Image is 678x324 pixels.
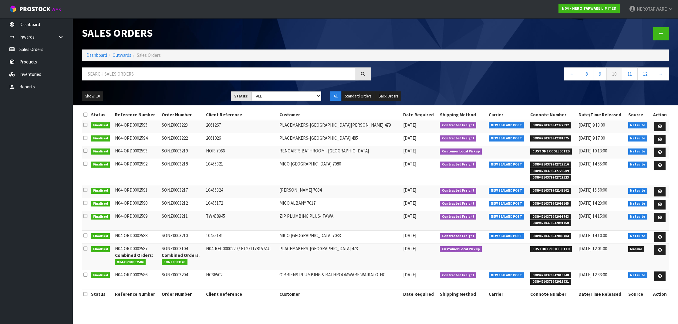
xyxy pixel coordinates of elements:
[489,122,524,128] span: NEW ZEALAND POST
[529,110,577,120] th: Connote Number
[440,148,482,155] span: Customer Local Pickup
[440,272,477,278] span: Contracted Freight
[278,244,402,270] td: PLACEMAKERS-[GEOGRAPHIC_DATA] 473
[622,67,638,80] a: 11
[530,220,571,226] span: 00894210379942091750
[113,270,160,289] td: N04-ORD0002586
[440,135,477,142] span: Contracted Freight
[530,279,571,285] span: 00894210379942018931
[578,122,605,128] span: [DATE] 9:13:00
[637,67,653,80] a: 12
[627,289,651,299] th: Source
[19,5,50,13] span: ProStock
[653,67,669,80] a: →
[113,231,160,244] td: N04-ORD0002588
[577,289,627,299] th: Date/Time Released
[113,120,160,133] td: N04-ORD0002595
[403,246,416,251] span: [DATE]
[278,133,402,146] td: PLACEMAKERS-[GEOGRAPHIC_DATA] 485
[204,231,278,244] td: 10455141
[440,246,482,252] span: Customer Local Pickup
[578,272,607,278] span: [DATE] 12:33:00
[91,214,110,220] span: Finalised
[530,168,571,174] span: 00894210379942729509
[204,133,278,146] td: 2061026
[440,162,477,168] span: Contracted Freight
[530,148,572,155] span: CUSTOMER COLLECTED
[628,272,648,278] span: Netsuite
[160,289,204,299] th: Order Number
[489,135,524,142] span: NEW ZEALAND POST
[91,272,110,278] span: Finalised
[160,198,204,211] td: SONZ0003212
[160,133,204,146] td: SONZ0003222
[530,162,571,168] span: 00894210379942729516
[628,214,648,220] span: Netsuite
[580,67,593,80] a: 8
[440,233,477,239] span: Contracted Freight
[204,198,278,211] td: 10455172
[489,233,524,239] span: NEW ZEALAND POST
[628,246,644,252] span: Manual
[89,289,113,299] th: Status
[530,233,571,239] span: 00894210379942088484
[440,188,477,194] span: Contracted Freight
[160,159,204,185] td: SONZ0003218
[204,289,278,299] th: Client Reference
[82,67,355,80] input: Search sales orders
[530,122,571,128] span: 00894210379942377892
[440,214,477,220] span: Contracted Freight
[278,120,402,133] td: PLACEMAKERS-[GEOGRAPHIC_DATA][PERSON_NAME] 479
[530,246,572,252] span: CUSTOMER COLLECTED
[160,231,204,244] td: SONZ0003210
[278,211,402,230] td: ZIP PLUMBING PLUS- TAWA
[627,110,651,120] th: Source
[82,91,103,101] button: Show: 10
[578,161,607,167] span: [DATE] 14:55:00
[113,146,160,159] td: N04-ORD0002593
[440,122,477,128] span: Contracted Freight
[86,52,107,58] a: Dashboard
[578,135,605,141] span: [DATE] 9:17:00
[234,94,248,99] strong: Status:
[438,289,487,299] th: Shipping Method
[403,148,416,154] span: [DATE]
[628,233,648,239] span: Netsuite
[204,211,278,230] td: TW458945
[52,7,61,12] small: WMS
[578,148,607,154] span: [DATE] 10:13:00
[440,201,477,207] span: Contracted Freight
[606,67,622,80] a: 10
[204,120,278,133] td: 2061267
[137,52,161,58] span: Sales Orders
[628,162,648,168] span: Netsuite
[204,270,278,289] td: HC36502
[113,159,160,185] td: N04-ORD0002592
[91,122,110,128] span: Finalised
[278,146,402,159] td: RENOARTS BATHROOM - [GEOGRAPHIC_DATA]
[115,252,153,258] strong: Combined Orders:
[278,185,402,198] td: [PERSON_NAME] 7084
[628,201,648,207] span: Netsuite
[162,259,188,265] span: SONZ0003140
[403,272,416,278] span: [DATE]
[562,6,616,11] strong: N04 - NERO TAPWARE LIMITED
[489,214,524,220] span: NEW ZEALAND POST
[91,233,110,239] span: Finalised
[530,272,571,278] span: 00894210379942018948
[403,187,416,193] span: [DATE]
[278,270,402,289] td: O'BRIENS PLUMBING & BATHROOMWARE WAIKATO-HC
[113,133,160,146] td: N04-ORD0002594
[403,200,416,206] span: [DATE]
[489,272,524,278] span: NEW ZEALAND POST
[89,110,113,120] th: Status
[564,67,580,80] a: ←
[402,110,438,120] th: Date Required
[529,289,577,299] th: Connote Number
[651,110,669,120] th: Action
[578,246,607,251] span: [DATE] 12:01:00
[204,185,278,198] td: 10455324
[113,289,160,299] th: Reference Number
[160,270,204,289] td: SONZ0003204
[577,110,627,120] th: Date/Time Released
